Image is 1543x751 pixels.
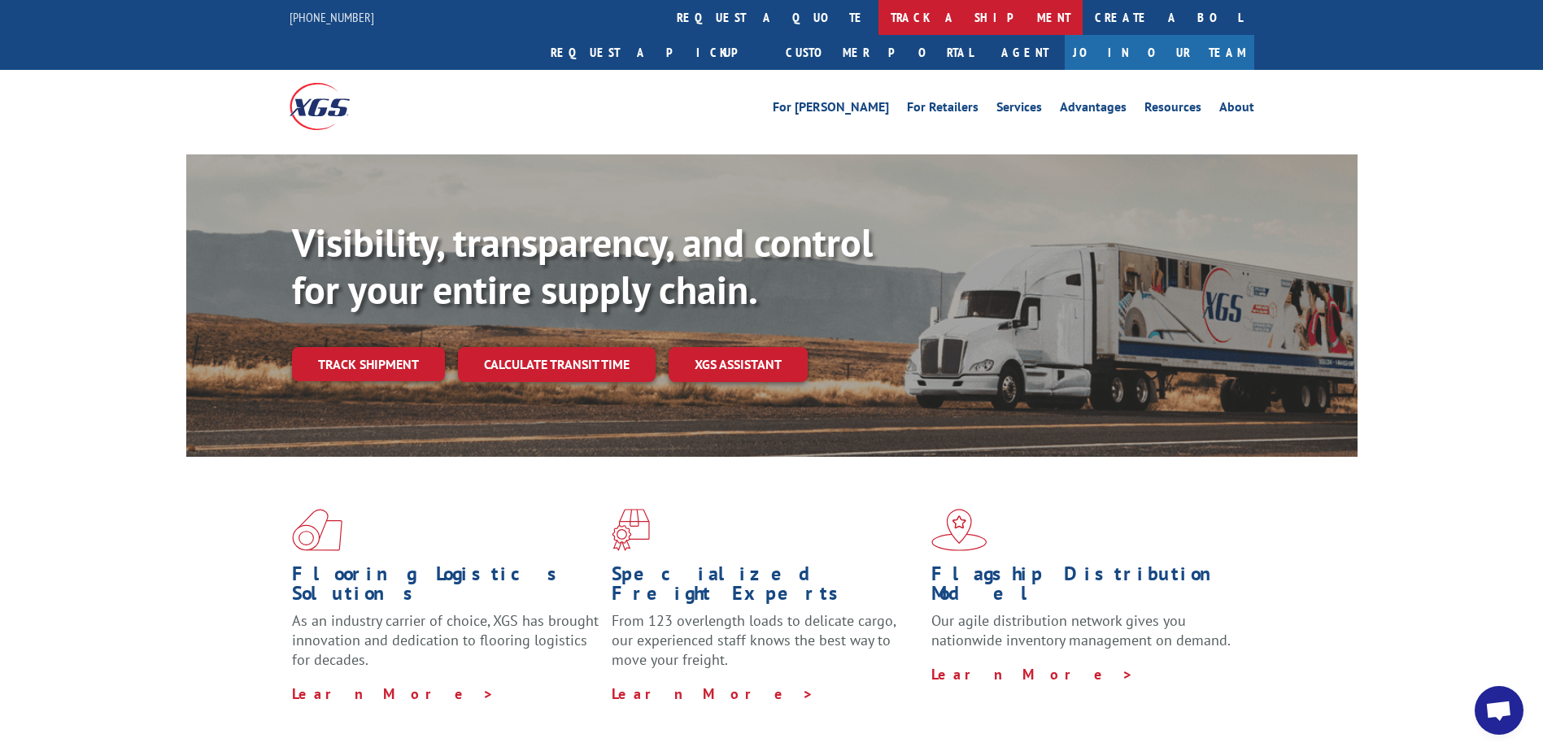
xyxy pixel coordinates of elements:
p: From 123 overlength loads to delicate cargo, our experienced staff knows the best way to move you... [612,611,919,684]
a: Resources [1144,101,1201,119]
span: As an industry carrier of choice, XGS has brought innovation and dedication to flooring logistics... [292,611,599,669]
a: For [PERSON_NAME] [773,101,889,119]
a: Services [996,101,1042,119]
div: Open chat [1475,686,1523,735]
a: About [1219,101,1254,119]
b: Visibility, transparency, and control for your entire supply chain. [292,217,873,315]
h1: Flagship Distribution Model [931,564,1239,611]
img: xgs-icon-flagship-distribution-model-red [931,509,987,551]
img: xgs-icon-total-supply-chain-intelligence-red [292,509,342,551]
a: Join Our Team [1065,35,1254,70]
a: Learn More > [931,665,1134,684]
a: Learn More > [292,684,495,703]
a: Advantages [1060,101,1127,119]
a: [PHONE_NUMBER] [290,9,374,25]
img: xgs-icon-focused-on-flooring-red [612,509,650,551]
a: Track shipment [292,347,445,381]
a: XGS ASSISTANT [669,347,808,382]
span: Our agile distribution network gives you nationwide inventory management on demand. [931,611,1231,649]
a: Calculate transit time [458,347,656,382]
a: For Retailers [907,101,979,119]
a: Customer Portal [774,35,985,70]
a: Learn More > [612,684,814,703]
h1: Specialized Freight Experts [612,564,919,611]
a: Agent [985,35,1065,70]
h1: Flooring Logistics Solutions [292,564,599,611]
a: Request a pickup [538,35,774,70]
